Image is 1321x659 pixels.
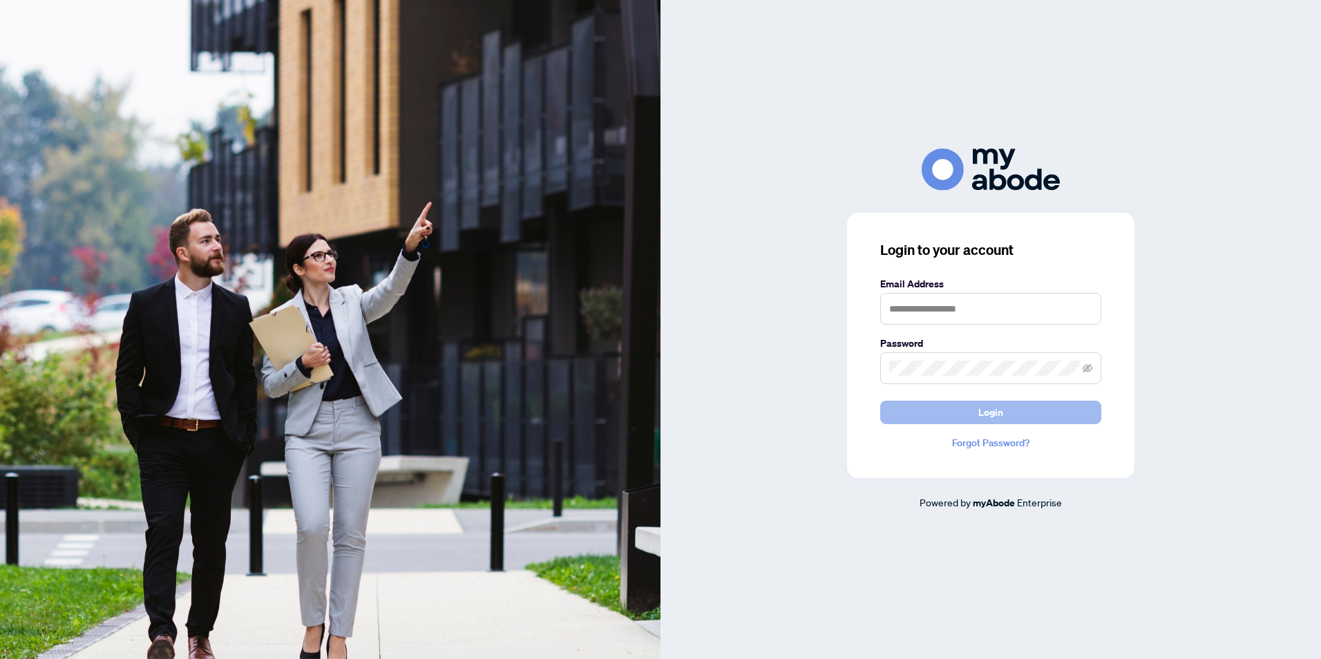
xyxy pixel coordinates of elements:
[973,495,1015,510] a: myAbode
[922,149,1060,191] img: ma-logo
[978,401,1003,423] span: Login
[880,435,1101,450] a: Forgot Password?
[880,240,1101,260] h3: Login to your account
[1083,363,1092,373] span: eye-invisible
[880,401,1101,424] button: Login
[1017,496,1062,508] span: Enterprise
[920,496,971,508] span: Powered by
[880,276,1101,292] label: Email Address
[880,336,1101,351] label: Password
